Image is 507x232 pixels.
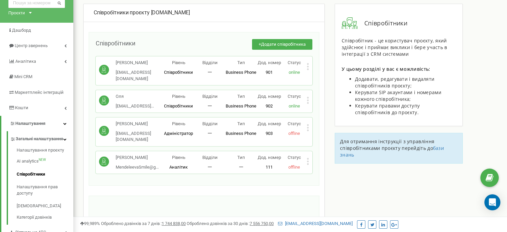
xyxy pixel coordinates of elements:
[257,164,282,171] p: 111
[288,103,300,108] span: online
[96,40,135,47] span: Співробітники
[164,103,193,108] span: Співробітники
[162,221,186,226] u: 1 744 838,00
[342,66,430,72] span: У цьому розділі у вас є можливість:
[226,70,256,75] span: Business Phone
[116,60,163,66] p: [PERSON_NAME]
[1,116,73,132] a: Налаштування
[225,164,257,171] p: 一
[116,165,159,170] span: MendeleevaSmile@g...
[202,60,218,65] span: Відділи
[17,168,73,181] a: Співробітники
[17,181,73,200] a: Налаштування прав доступу
[94,9,314,17] div: [DOMAIN_NAME]
[80,221,100,226] span: 99,989%
[116,131,163,143] p: [EMAIL_ADDRESS][DOMAIN_NAME]
[257,94,281,99] span: Дод. номер
[257,103,282,109] p: 902
[8,10,25,16] div: Проєкти
[278,221,353,226] a: [EMAIL_ADDRESS][DOMAIN_NAME]
[172,60,185,65] span: Рівень
[208,131,212,136] span: 一
[172,121,185,126] span: Рівень
[226,131,256,136] span: Business Phone
[116,103,154,108] span: [EMAIL_ADDRESS]...
[287,121,301,126] span: Статус
[237,94,245,99] span: Тип
[17,155,73,168] a: AI analyticsNEW
[257,60,281,65] span: Дод. номер
[208,103,212,108] span: 一
[287,60,301,65] span: Статус
[250,221,274,226] u: 7 556 750,00
[287,94,301,99] span: Статус
[17,213,73,221] a: Категорії дзвінків
[288,131,300,136] span: offline
[116,121,163,127] p: [PERSON_NAME]
[15,121,45,126] span: Налаштування
[164,131,193,136] span: Адміністратор
[169,165,188,170] span: Аналітик
[288,165,300,170] span: offline
[10,131,73,145] a: Загальні налаштування
[358,19,407,28] span: Співробітники
[342,37,447,57] span: Співробітник - це користувач проєкту, який здійснює і приймає виклики і бере участь в інтеграції ...
[17,147,73,155] a: Налаштування проєкту
[257,121,281,126] span: Дод. номер
[202,155,218,160] span: Відділи
[202,94,218,99] span: Відділи
[15,105,28,110] span: Кошти
[237,155,245,160] span: Тип
[340,145,444,158] a: бази знань
[484,194,500,210] div: Open Intercom Messenger
[15,43,48,48] span: Центр звернень
[116,155,159,161] p: [PERSON_NAME]
[355,102,420,115] span: Керувати правами доступу співробітників до проєкту.
[208,70,212,75] span: 一
[94,9,150,16] span: Співробітники проєкту
[355,89,441,102] span: Керувати SIP акаунтами і номерами кожного співробітника;
[226,103,256,108] span: Business Phone
[164,70,193,75] span: Співробітники
[116,93,154,100] p: Оля
[237,60,245,65] span: Тип
[16,136,63,142] span: Загальні налаштування
[101,221,186,226] span: Оброблено дзвінків за 7 днів :
[15,90,64,95] span: Маркетплейс інтеграцій
[340,138,434,151] span: Для отримання інструкції з управління співробітниками проєкту перейдіть до
[17,200,73,213] a: [DEMOGRAPHIC_DATA]
[202,121,218,126] span: Відділи
[12,28,31,33] span: Дашборд
[15,59,36,64] span: Аналiтика
[257,155,281,160] span: Дод. номер
[355,76,434,89] span: Додавати, редагувати і видаляти співробітників проєкту;
[14,74,32,79] span: Mini CRM
[172,94,185,99] span: Рівень
[237,121,245,126] span: Тип
[208,165,212,170] span: 一
[257,69,282,76] p: 901
[116,69,163,82] p: [EMAIL_ADDRESS][DOMAIN_NAME]
[257,131,282,137] p: 903
[261,42,306,47] span: Додати співробітника
[287,155,301,160] span: Статус
[288,70,300,75] span: online
[172,155,185,160] span: Рівень
[187,221,274,226] span: Оброблено дзвінків за 30 днів :
[252,39,312,50] button: +Додати співробітника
